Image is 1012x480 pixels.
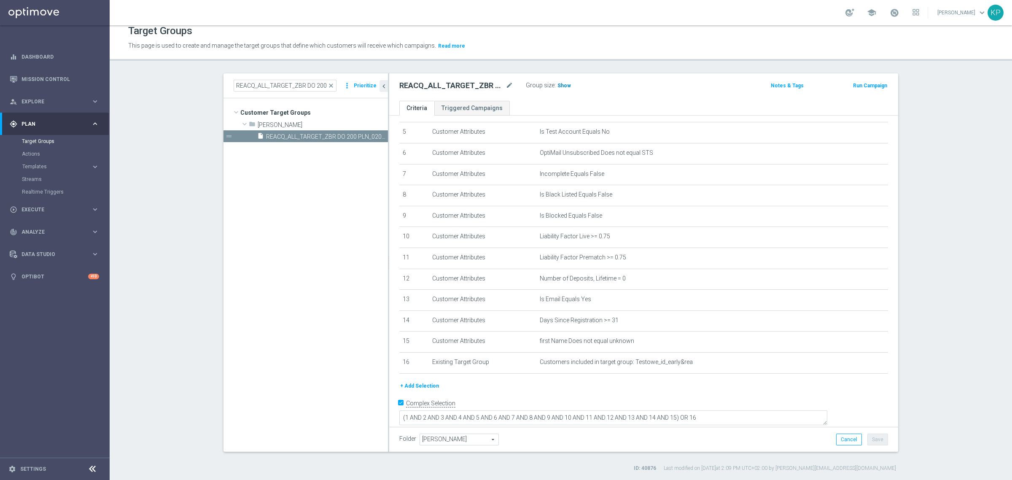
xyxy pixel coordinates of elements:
a: Settings [20,467,46,472]
button: Prioritize [353,80,378,92]
a: Optibot [22,265,88,288]
span: OptiMail Unsubscribed Does not equal STS [540,149,653,156]
span: Incomplete Equals False [540,170,604,178]
div: Dashboard [10,46,99,68]
span: Show [557,83,571,89]
button: + Add Selection [399,381,440,391]
span: close [328,82,334,89]
div: Execute [10,206,91,213]
button: Save [867,434,888,445]
input: Quick find group or folder [234,80,336,92]
td: Customer Attributes [429,332,536,353]
i: mode_edit [506,81,513,91]
td: 14 [399,310,429,332]
td: 8 [399,185,429,206]
td: 5 [399,122,429,143]
i: equalizer [10,53,17,61]
button: Cancel [836,434,862,445]
td: Customer Attributes [429,122,536,143]
a: [PERSON_NAME]keyboard_arrow_down [937,6,988,19]
span: This page is used to create and manage the target groups that define which customers will receive... [128,42,436,49]
a: Target Groups [22,138,88,145]
td: 7 [399,164,429,185]
button: equalizer Dashboard [9,54,100,60]
h1: Target Groups [128,25,192,37]
td: Customer Attributes [429,185,536,206]
i: keyboard_arrow_right [91,228,99,236]
span: Templates [22,164,83,169]
div: Explore [10,98,91,105]
button: play_circle_outline Execute keyboard_arrow_right [9,206,100,213]
label: Folder [399,435,416,442]
label: Last modified on [DATE] at 2:09 PM UTC+02:00 by [PERSON_NAME][EMAIL_ADDRESS][DOMAIN_NAME] [664,465,896,472]
a: Streams [22,176,88,183]
td: 16 [399,352,429,373]
span: Is Blocked Equals False [540,212,602,219]
div: Actions [22,148,109,160]
button: lightbulb Optibot +10 [9,273,100,280]
span: Is Email Equals Yes [540,296,591,303]
div: Mission Control [10,68,99,90]
span: Is Black Listed Equals False [540,191,612,198]
button: track_changes Analyze keyboard_arrow_right [9,229,100,235]
button: Data Studio keyboard_arrow_right [9,251,100,258]
span: Data Studio [22,252,91,257]
div: Optibot [10,265,99,288]
i: keyboard_arrow_right [91,205,99,213]
td: Customer Attributes [429,248,536,269]
button: Mission Control [9,76,100,83]
span: Explore [22,99,91,104]
td: 13 [399,290,429,311]
div: KP [988,5,1004,21]
button: chevron_left [379,80,388,92]
span: Liability Factor Live >= 0.75 [540,233,610,240]
button: gps_fixed Plan keyboard_arrow_right [9,121,100,127]
i: play_circle_outline [10,206,17,213]
td: Customer Attributes [429,290,536,311]
span: REACQ_ALL_TARGET_ZBR DO 200 PLN_020925 [266,133,388,140]
div: Realtime Triggers [22,186,109,198]
span: Tomasz K. [258,121,388,129]
span: keyboard_arrow_down [977,8,987,17]
td: 9 [399,206,429,227]
td: Customer Attributes [429,164,536,185]
div: Templates [22,160,109,173]
span: Plan [22,121,91,127]
div: Streams [22,173,109,186]
td: Customer Attributes [429,227,536,248]
div: Plan [10,120,91,128]
span: first Name Does not equal unknown [540,337,634,345]
td: 12 [399,269,429,290]
span: Customer Target Groups [240,107,388,119]
a: Triggered Campaigns [434,101,510,116]
i: folder [249,121,256,130]
button: Notes & Tags [770,81,805,90]
td: Customer Attributes [429,310,536,332]
span: Is Test Account Equals No [540,128,610,135]
button: Read more [437,41,466,51]
i: keyboard_arrow_right [91,250,99,258]
h2: REACQ_ALL_TARGET_ZBR DO 200 PLN_020925 [399,81,504,91]
i: keyboard_arrow_right [91,97,99,105]
div: Analyze [10,228,91,236]
div: Target Groups [22,135,109,148]
label: Complex Selection [406,399,455,407]
button: person_search Explore keyboard_arrow_right [9,98,100,105]
span: Customers included in target group: Testowe_id_early&rea [540,359,693,366]
span: Analyze [22,229,91,235]
a: Dashboard [22,46,99,68]
span: Days Since Registration >= 31 [540,317,619,324]
i: gps_fixed [10,120,17,128]
span: Number of Deposits, Lifetime = 0 [540,275,626,282]
div: +10 [88,274,99,279]
div: Templates keyboard_arrow_right [22,163,100,170]
label: ID: 40876 [634,465,656,472]
i: chevron_left [380,82,388,90]
td: Customer Attributes [429,206,536,227]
